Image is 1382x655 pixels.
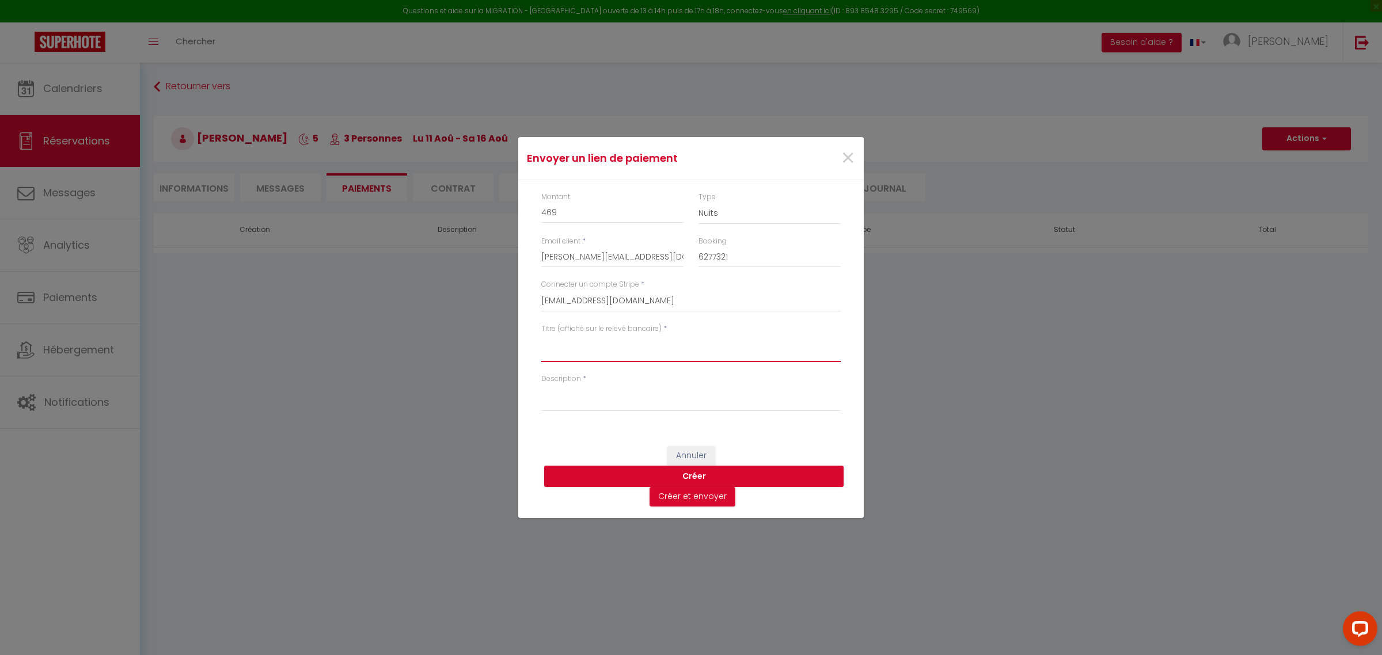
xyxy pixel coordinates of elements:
button: Créer et envoyer [650,487,735,507]
label: Description [541,374,581,384]
label: Booking [698,236,727,247]
span: × [841,141,855,176]
label: Titre (affiché sur le relevé bancaire) [541,323,662,334]
h4: Envoyer un lien de paiement [527,150,741,166]
label: Montant [541,192,570,203]
iframe: LiveChat chat widget [1334,607,1382,655]
button: Créer [544,466,844,488]
label: Email client [541,236,580,247]
button: Annuler [667,446,715,466]
button: Close [841,146,855,171]
label: Type [698,192,716,203]
label: Connecter un compte Stripe [541,279,639,290]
